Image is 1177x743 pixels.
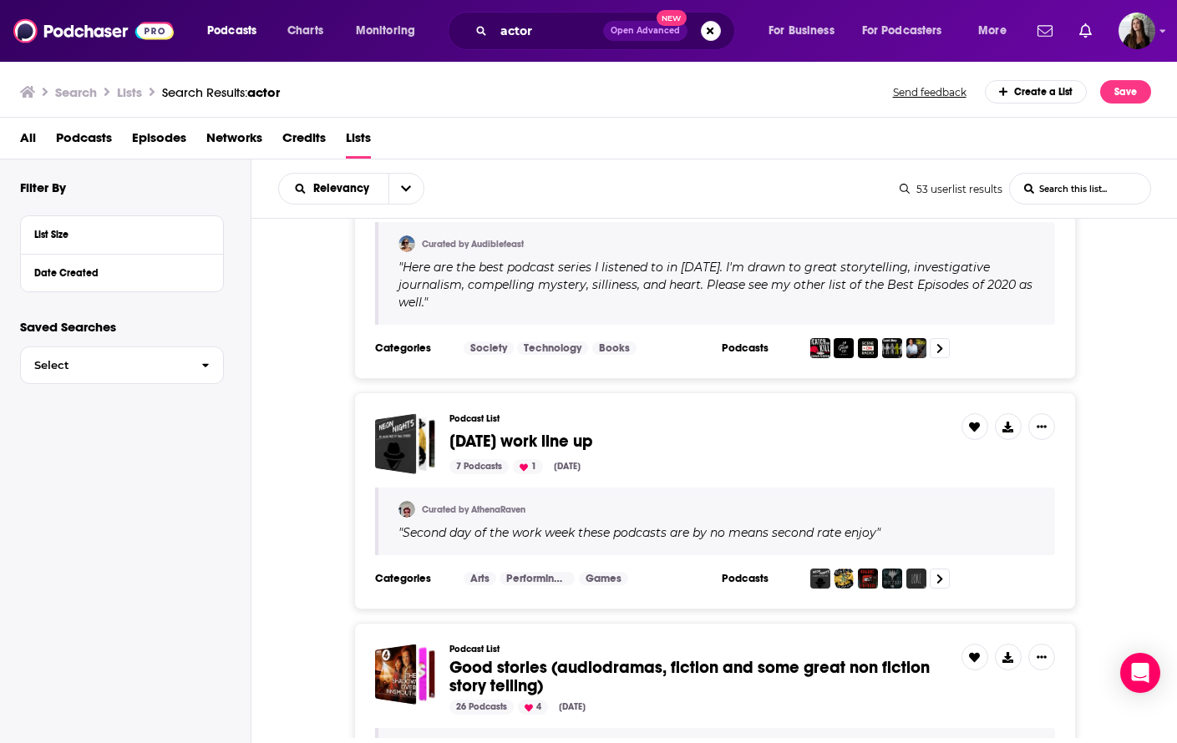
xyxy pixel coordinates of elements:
a: Technology [517,341,588,355]
a: [DATE] work line up [449,432,593,451]
p: Saved Searches [20,319,224,335]
button: Select [20,346,224,384]
a: All [20,124,36,159]
a: Episodes [132,124,186,159]
span: For Podcasters [862,19,942,43]
a: Good stories (audiodramas, fiction and some great non fiction story telling) [375,644,436,705]
span: Relevancy [313,183,375,195]
span: Good stories (audiodramas, fiction and some great non fiction story telling) [449,657,930,696]
span: actor [247,84,280,100]
button: List Size [34,223,210,244]
div: 1 [513,459,543,474]
h3: Search [55,84,97,100]
a: Books [592,341,637,355]
h3: Podcasts [722,572,797,585]
img: Old Gods of Appalachia [882,569,902,589]
a: Curated by Audiblefeast [422,239,524,250]
a: Good stories (audiodramas, fiction and some great non fiction story telling) [449,659,948,695]
span: " " [398,260,1032,310]
img: Rude Tales of Magic [834,569,854,589]
button: Save [1100,80,1151,104]
h3: Podcasts [722,341,797,355]
div: Search Results: [162,84,280,100]
span: " " [398,525,880,540]
img: The Catch and Kill Podcast with Ronan Farrow [810,338,830,358]
h2: Filter By [20,179,66,195]
div: List Size [34,229,199,240]
a: Search Results:actor [162,84,280,100]
span: Podcasts [207,19,256,43]
h3: Podcast List [449,644,948,655]
img: Lore [906,569,926,589]
a: Performing Arts [500,572,575,585]
a: Charts [276,18,333,44]
img: Audiblefeast [398,235,415,252]
div: [DATE] [552,700,592,715]
a: Networks [206,124,262,159]
h3: Lists [117,84,142,100]
button: Send feedback [888,80,972,104]
a: Lists [346,124,371,159]
button: Show profile menu [1119,13,1155,49]
img: Scene on Radio [858,338,878,358]
span: Select [21,360,188,371]
img: Our America with Julián Castro [906,338,926,358]
button: open menu [851,18,966,44]
h3: Categories [375,572,450,585]
a: Credits [282,124,326,159]
span: Second day of the work week these podcasts are by no means second rate enjoy [403,525,876,540]
img: AthenaRaven [398,501,415,518]
button: open menu [279,183,388,195]
h2: Choose List sort [278,173,424,205]
span: New [657,10,687,26]
img: Podchaser - Follow, Share and Rate Podcasts [13,15,174,47]
button: open menu [195,18,278,44]
div: Create a List [985,80,1088,104]
a: Show notifications dropdown [1073,17,1098,45]
button: Show More Button [1028,644,1055,670]
a: Podcasts [56,124,112,159]
span: More [978,19,1007,43]
div: 7 Podcasts [449,459,509,474]
img: Wrong Station [858,569,878,589]
span: Here are the best podcast series I listened to in [DATE]. I'm drawn to great storytelling, invest... [398,260,1032,310]
img: Neon Nights: The Arcane Files of Jack Tracer [810,569,830,589]
h3: Podcast List [449,413,948,424]
h3: Categories [375,341,450,355]
span: [DATE] work line up [449,431,593,452]
img: In Good Company Detroit [834,338,854,358]
div: [DATE] [547,459,587,474]
button: Show More Button [1028,413,1055,440]
a: Tuesday work line up [375,413,436,474]
a: Society [464,341,514,355]
a: Arts [464,572,496,585]
img: Last Day [882,338,902,358]
button: open menu [344,18,437,44]
button: open menu [388,174,424,204]
span: Monitoring [356,19,415,43]
button: open menu [966,18,1027,44]
div: Date Created [34,267,199,279]
button: Open AdvancedNew [603,21,687,41]
span: Charts [287,19,323,43]
a: Games [579,572,628,585]
div: 4 [518,700,548,715]
div: Open Intercom Messenger [1120,653,1160,693]
span: Logged in as bnmartinn [1119,13,1155,49]
a: Show notifications dropdown [1031,17,1059,45]
button: Date Created [34,261,210,282]
div: 53 userlist results [900,183,1002,195]
span: Open Advanced [611,27,680,35]
input: Search podcasts, credits, & more... [494,18,603,44]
